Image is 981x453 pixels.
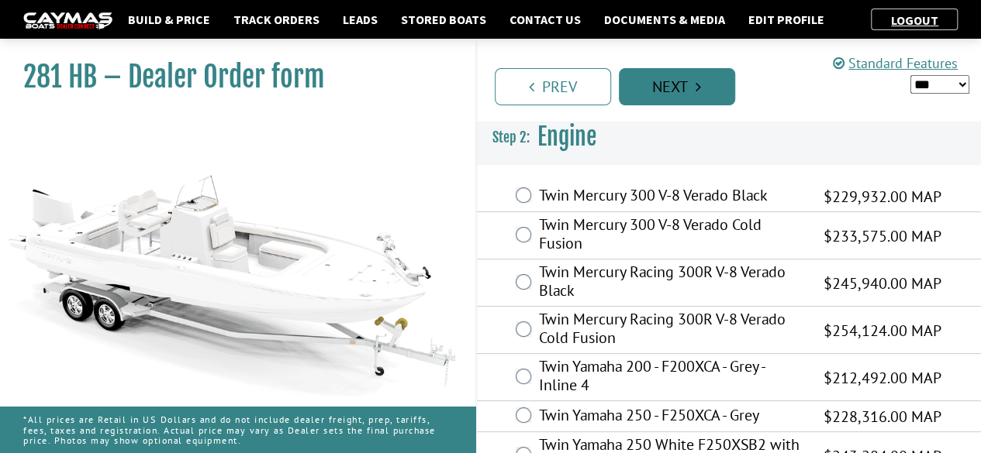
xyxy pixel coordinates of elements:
[596,9,733,29] a: Documents & Media
[824,272,941,295] span: $245,940.00 MAP
[539,263,804,304] label: Twin Mercury Racing 300R V-8 Verado Black
[502,9,589,29] a: Contact Us
[393,9,494,29] a: Stored Boats
[539,215,804,256] label: Twin Mercury 300 V-8 Verado Cold Fusion
[539,406,804,428] label: Twin Yamaha 250 - F250XCA - Grey
[23,60,437,94] h1: 281 HB – Dealer Order form
[824,319,941,342] span: $254,124.00 MAP
[495,68,611,105] a: Prev
[741,9,832,29] a: Edit Profile
[824,405,941,428] span: $228,316.00 MAP
[883,12,946,28] a: Logout
[226,9,327,29] a: Track Orders
[833,54,958,72] a: Standard Features
[619,68,735,105] a: Next
[824,185,941,208] span: $229,932.00 MAP
[23,407,452,453] p: *All prices are Retail in US Dollars and do not include dealer freight, prep, tariffs, fees, taxe...
[23,12,112,29] img: caymas-dealer-connect-2ed40d3bc7270c1d8d7ffb4b79bf05adc795679939227970def78ec6f6c03838.gif
[539,357,804,398] label: Twin Yamaha 200 - F200XCA - Grey - Inline 4
[824,225,941,248] span: $233,575.00 MAP
[120,9,218,29] a: Build & Price
[824,366,941,390] span: $212,492.00 MAP
[335,9,385,29] a: Leads
[539,310,804,351] label: Twin Mercury Racing 300R V-8 Verado Cold Fusion
[539,186,804,208] label: Twin Mercury 300 V-8 Verado Black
